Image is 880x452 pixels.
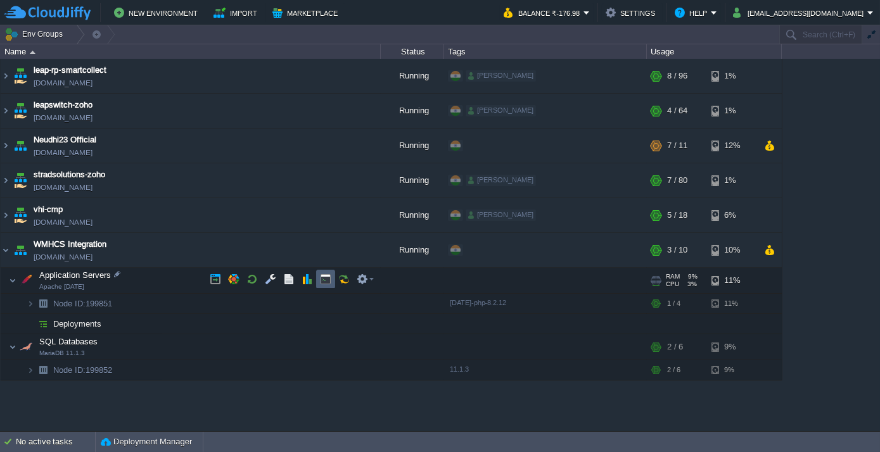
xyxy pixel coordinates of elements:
img: AMDAwAAAACH5BAEAAAAALAAAAAABAAEAAAICRAEAOw== [11,129,29,163]
div: 1% [711,94,753,128]
span: 199852 [52,365,114,375]
img: AMDAwAAAACH5BAEAAAAALAAAAAABAAEAAAICRAEAOw== [1,233,11,267]
img: AMDAwAAAACH5BAEAAAAALAAAAAABAAEAAAICRAEAOw== [17,334,35,360]
div: 9% [711,360,753,380]
div: 11% [711,268,753,293]
button: Import [214,5,261,20]
a: WMHCS Integration [34,238,106,251]
div: 2 / 6 [667,360,680,380]
button: Env Groups [4,25,67,43]
div: 1% [711,163,753,198]
img: AMDAwAAAACH5BAEAAAAALAAAAAABAAEAAAICRAEAOw== [17,268,35,293]
a: Deployments [52,318,103,329]
a: leapswitch-zoho [34,99,92,111]
img: AMDAwAAAACH5BAEAAAAALAAAAAABAAEAAAICRAEAOw== [1,163,11,198]
div: 7 / 11 [667,129,687,163]
a: stradsolutions-zoho [34,168,105,181]
span: 199851 [52,298,114,309]
button: New Environment [114,5,201,20]
img: AMDAwAAAACH5BAEAAAAALAAAAAABAAEAAAICRAEAOw== [1,94,11,128]
span: CPU [666,280,679,288]
span: Apache [DATE] [39,283,84,291]
a: [DOMAIN_NAME] [34,77,92,89]
span: SQL Databases [38,336,99,347]
a: Neudhi23 Official [34,134,96,146]
img: AMDAwAAAACH5BAEAAAAALAAAAAABAAEAAAICRAEAOw== [34,294,52,313]
div: [PERSON_NAME] [466,210,536,221]
div: 5 / 18 [667,198,687,232]
div: [PERSON_NAME] [466,105,536,116]
div: [PERSON_NAME] [466,175,536,186]
span: [DATE]-php-8.2.12 [450,299,506,306]
a: vhi-cmp [34,203,63,216]
img: AMDAwAAAACH5BAEAAAAALAAAAAABAAEAAAICRAEAOw== [34,360,52,380]
div: Tags [445,44,646,59]
img: AMDAwAAAACH5BAEAAAAALAAAAAABAAEAAAICRAEAOw== [1,59,11,93]
a: Node ID:199851 [52,298,114,309]
button: [EMAIL_ADDRESS][DOMAIN_NAME] [733,5,867,20]
img: AMDAwAAAACH5BAEAAAAALAAAAAABAAEAAAICRAEAOw== [27,360,34,380]
span: Application Servers [38,270,113,280]
div: 12% [711,129,753,163]
a: Application ServersApache [DATE] [38,270,113,280]
span: 9% [685,273,698,280]
div: No active tasks [16,432,95,452]
span: MariaDB 11.1.3 [39,349,85,357]
div: 9% [711,334,753,360]
button: Deployment Manager [101,436,192,448]
button: Settings [606,5,659,20]
span: 3% [684,280,697,288]
a: Node ID:199852 [52,365,114,375]
a: leap-rp-smartcollect [34,64,106,77]
div: Name [1,44,380,59]
img: AMDAwAAAACH5BAEAAAAALAAAAAABAAEAAAICRAEAOw== [27,294,34,313]
a: SQL DatabasesMariaDB 11.1.3 [38,337,99,346]
a: [DOMAIN_NAME] [34,216,92,229]
img: AMDAwAAAACH5BAEAAAAALAAAAAABAAEAAAICRAEAOw== [11,163,29,198]
img: AMDAwAAAACH5BAEAAAAALAAAAAABAAEAAAICRAEAOw== [30,51,35,54]
div: Running [381,233,444,267]
div: 8 / 96 [667,59,687,93]
div: Running [381,59,444,93]
span: Node ID: [53,299,86,308]
div: 10% [711,233,753,267]
button: Balance ₹-176.98 [504,5,583,20]
span: 11.1.3 [450,365,469,373]
img: AMDAwAAAACH5BAEAAAAALAAAAAABAAEAAAICRAEAOw== [9,334,16,360]
a: [DOMAIN_NAME] [34,181,92,194]
img: AMDAwAAAACH5BAEAAAAALAAAAAABAAEAAAICRAEAOw== [9,268,16,293]
button: Marketplace [272,5,341,20]
span: Node ID: [53,365,86,375]
div: Running [381,94,444,128]
div: [PERSON_NAME] [466,70,536,82]
img: AMDAwAAAACH5BAEAAAAALAAAAAABAAEAAAICRAEAOw== [27,314,34,334]
div: Usage [647,44,781,59]
div: Running [381,198,444,232]
img: AMDAwAAAACH5BAEAAAAALAAAAAABAAEAAAICRAEAOw== [1,198,11,232]
span: RAM [666,273,680,280]
div: 2 / 6 [667,334,683,360]
img: CloudJiffy [4,5,91,21]
div: 1 / 4 [667,294,680,313]
div: Status [381,44,443,59]
div: 4 / 64 [667,94,687,128]
div: 6% [711,198,753,232]
button: Help [675,5,711,20]
a: [DOMAIN_NAME] [34,111,92,124]
img: AMDAwAAAACH5BAEAAAAALAAAAAABAAEAAAICRAEAOw== [34,314,52,334]
div: 11% [711,294,753,313]
img: AMDAwAAAACH5BAEAAAAALAAAAAABAAEAAAICRAEAOw== [11,233,29,267]
img: AMDAwAAAACH5BAEAAAAALAAAAAABAAEAAAICRAEAOw== [11,198,29,232]
img: AMDAwAAAACH5BAEAAAAALAAAAAABAAEAAAICRAEAOw== [11,59,29,93]
div: Running [381,129,444,163]
a: [DOMAIN_NAME] [34,251,92,263]
div: 3 / 10 [667,233,687,267]
div: 7 / 80 [667,163,687,198]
